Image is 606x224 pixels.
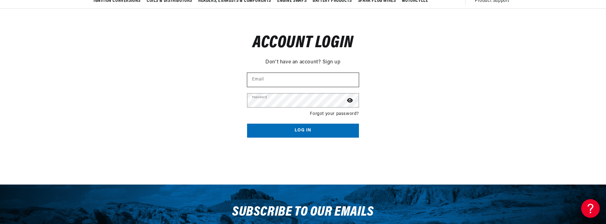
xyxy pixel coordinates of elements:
[247,36,359,51] h1: Account login
[247,73,359,87] input: Email
[323,58,341,66] a: Sign up
[247,57,359,66] div: Don't have an account?
[310,111,359,117] a: Forgot your password?
[247,124,359,138] button: Log in
[232,206,374,218] h3: Subscribe to our emails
